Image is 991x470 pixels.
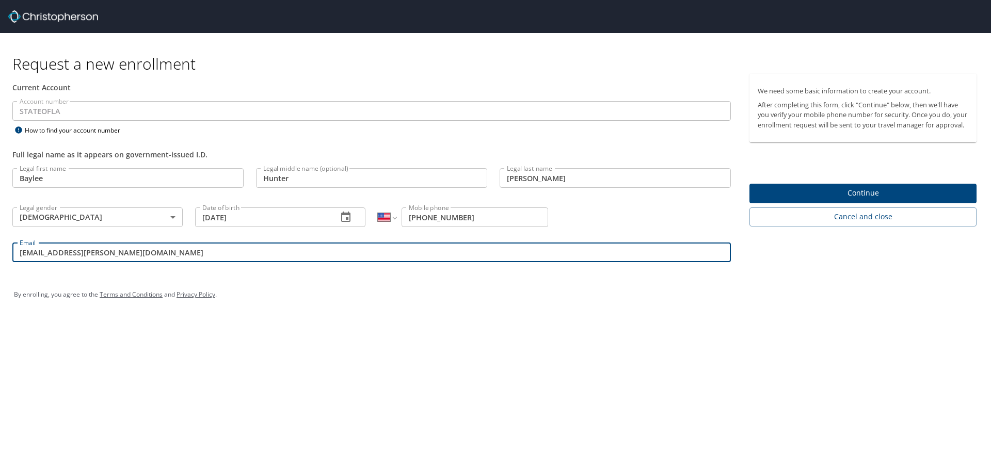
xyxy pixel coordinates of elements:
div: How to find your account number [12,124,141,137]
span: Continue [758,187,968,200]
p: After completing this form, click "Continue" below, then we'll have you verify your mobile phone ... [758,100,968,130]
button: Continue [749,184,977,204]
h1: Request a new enrollment [12,54,985,74]
a: Terms and Conditions [100,290,163,299]
div: Current Account [12,82,731,93]
a: Privacy Policy [177,290,215,299]
div: By enrolling, you agree to the and . [14,282,977,307]
span: Cancel and close [758,210,968,223]
input: Enter phone number [402,207,548,227]
p: We need some basic information to create your account. [758,86,968,96]
button: Cancel and close [749,207,977,226]
div: Full legal name as it appears on government-issued I.D. [12,149,731,160]
img: cbt logo [8,10,98,23]
input: MM/DD/YYYY [195,207,329,227]
div: [DEMOGRAPHIC_DATA] [12,207,183,227]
